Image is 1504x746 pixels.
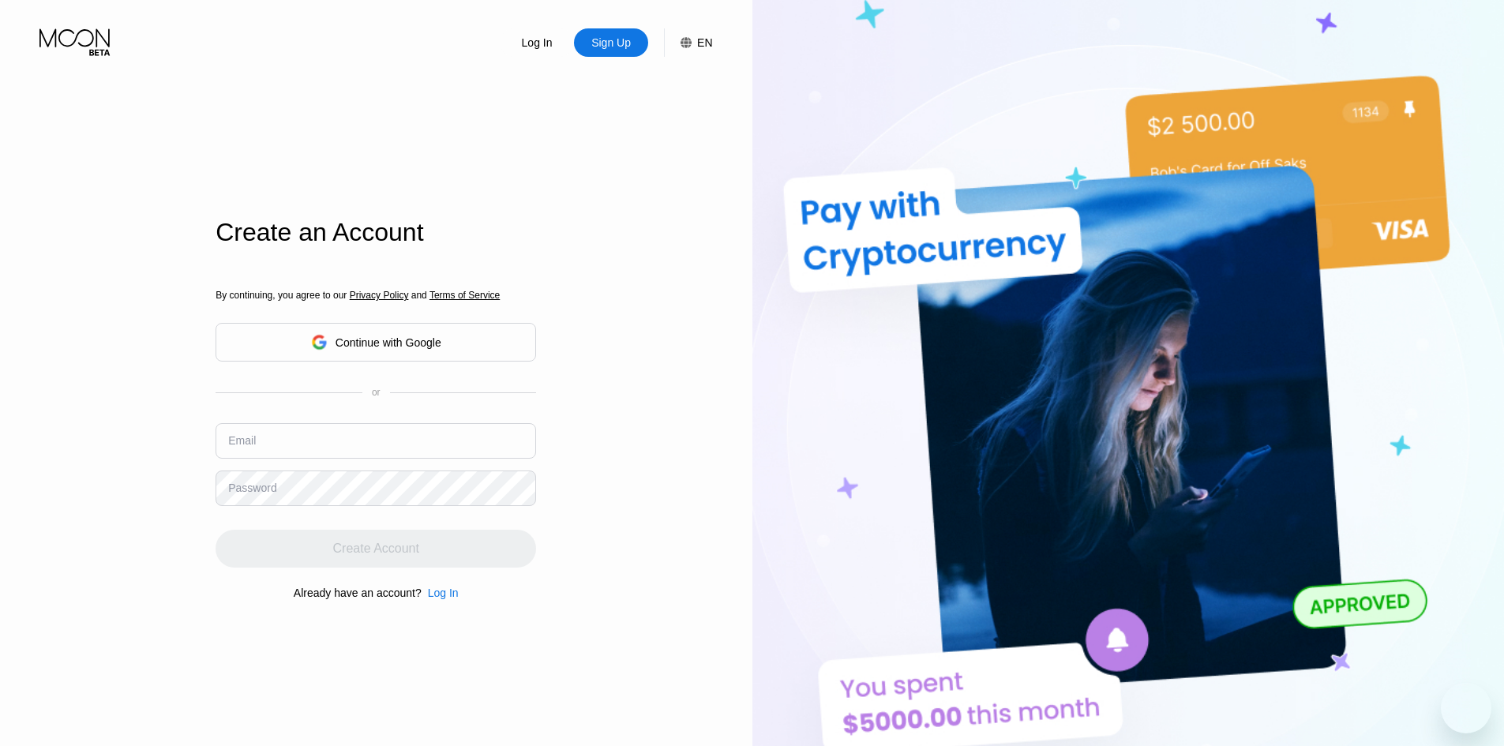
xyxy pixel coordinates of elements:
div: Log In [520,35,554,51]
div: or [372,387,381,398]
span: Privacy Policy [350,290,409,301]
div: Create an Account [216,218,536,247]
div: EN [664,28,712,57]
div: Log In [428,587,459,599]
div: Email [228,434,256,447]
div: Continue with Google [336,336,441,349]
div: Log In [422,587,459,599]
div: Log In [500,28,574,57]
span: and [408,290,429,301]
div: Continue with Google [216,323,536,362]
div: EN [697,36,712,49]
div: By continuing, you agree to our [216,290,536,301]
span: Terms of Service [429,290,500,301]
div: Sign Up [574,28,648,57]
div: Sign Up [590,35,632,51]
div: Password [228,482,276,494]
div: Already have an account? [294,587,422,599]
iframe: Mesajlaşma penceresini başlatma düğmesi [1441,683,1491,733]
